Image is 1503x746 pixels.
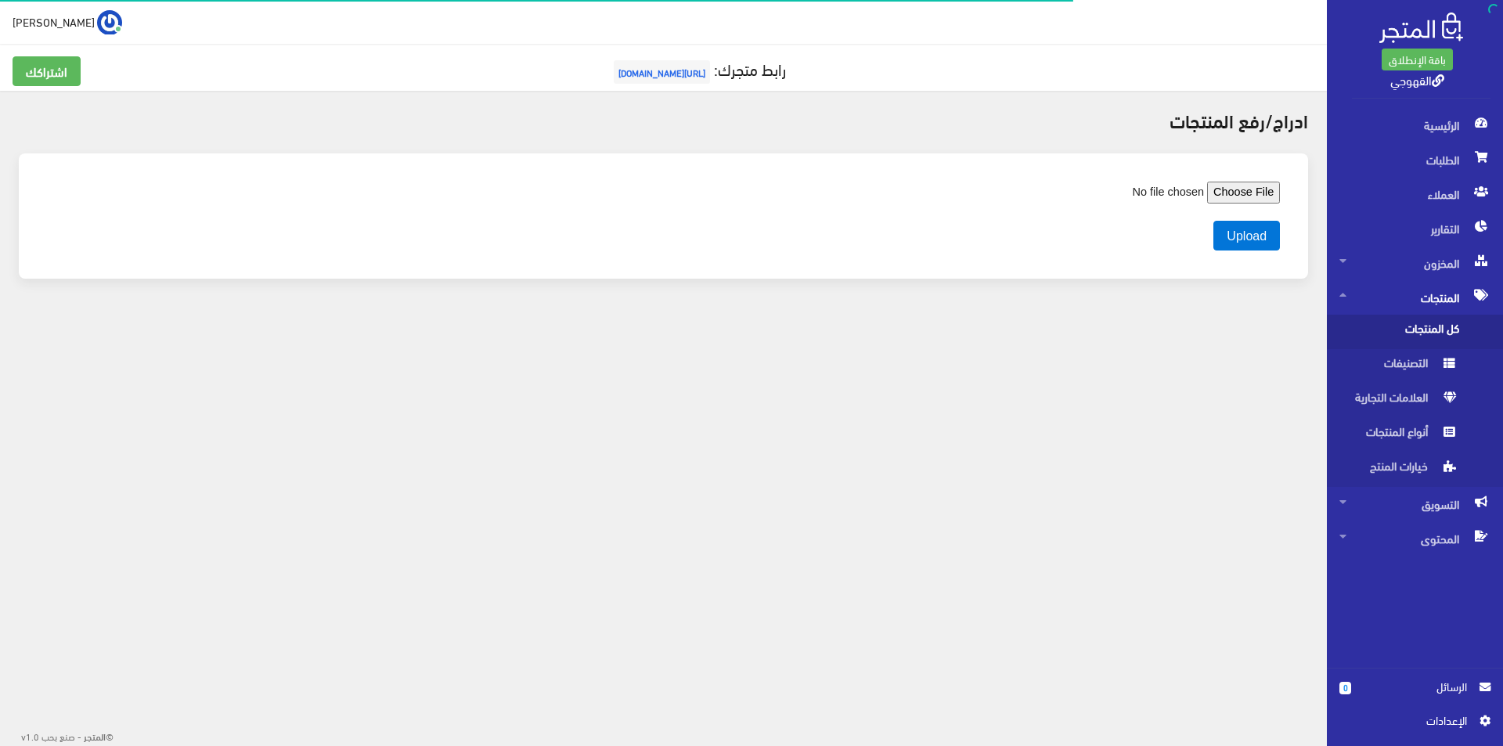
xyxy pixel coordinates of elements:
span: [URL][DOMAIN_NAME] [614,60,710,84]
a: الرئيسية [1327,108,1503,142]
strong: المتجر [84,729,106,743]
span: المنتجات [1339,280,1490,315]
span: المخزون [1339,246,1490,280]
span: الرئيسية [1339,108,1490,142]
a: 0 الرسائل [1339,678,1490,712]
span: 0 [1339,682,1351,694]
a: ... [PERSON_NAME] [13,9,122,34]
span: التسويق [1339,487,1490,521]
span: كل المنتجات [1339,315,1458,349]
a: المنتجات [1327,280,1503,315]
div: © [6,726,114,746]
span: التقارير [1339,211,1490,246]
a: اشتراكك [13,56,81,86]
img: . [1379,13,1463,43]
span: خيارات المنتج [1339,452,1458,487]
a: التقارير [1327,211,1503,246]
span: التصنيفات [1339,349,1458,384]
span: اﻹعدادات [1352,712,1466,729]
button: Upload [1213,221,1280,250]
a: العملاء [1327,177,1503,211]
span: [PERSON_NAME] [13,12,95,31]
span: الطلبات [1339,142,1490,177]
a: أنواع المنتجات [1327,418,1503,452]
a: العلامات التجارية [1327,384,1503,418]
a: خيارات المنتج [1327,452,1503,487]
a: المحتوى [1327,521,1503,556]
a: المخزون [1327,246,1503,280]
span: الرسائل [1364,678,1467,695]
a: باقة الإنطلاق [1382,49,1453,70]
img: ... [97,10,122,35]
span: العملاء [1339,177,1490,211]
a: رابط متجرك:[URL][DOMAIN_NAME] [610,54,786,83]
span: أنواع المنتجات [1339,418,1458,452]
a: كل المنتجات [1327,315,1503,349]
a: القهوجي [1390,68,1444,91]
span: - صنع بحب v1.0 [21,727,81,744]
a: اﻹعدادات [1339,712,1490,737]
a: التصنيفات [1327,349,1503,384]
span: العلامات التجارية [1339,384,1458,418]
a: الطلبات [1327,142,1503,177]
h2: ادراج/رفع المنتجات [19,110,1308,130]
span: المحتوى [1339,521,1490,556]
